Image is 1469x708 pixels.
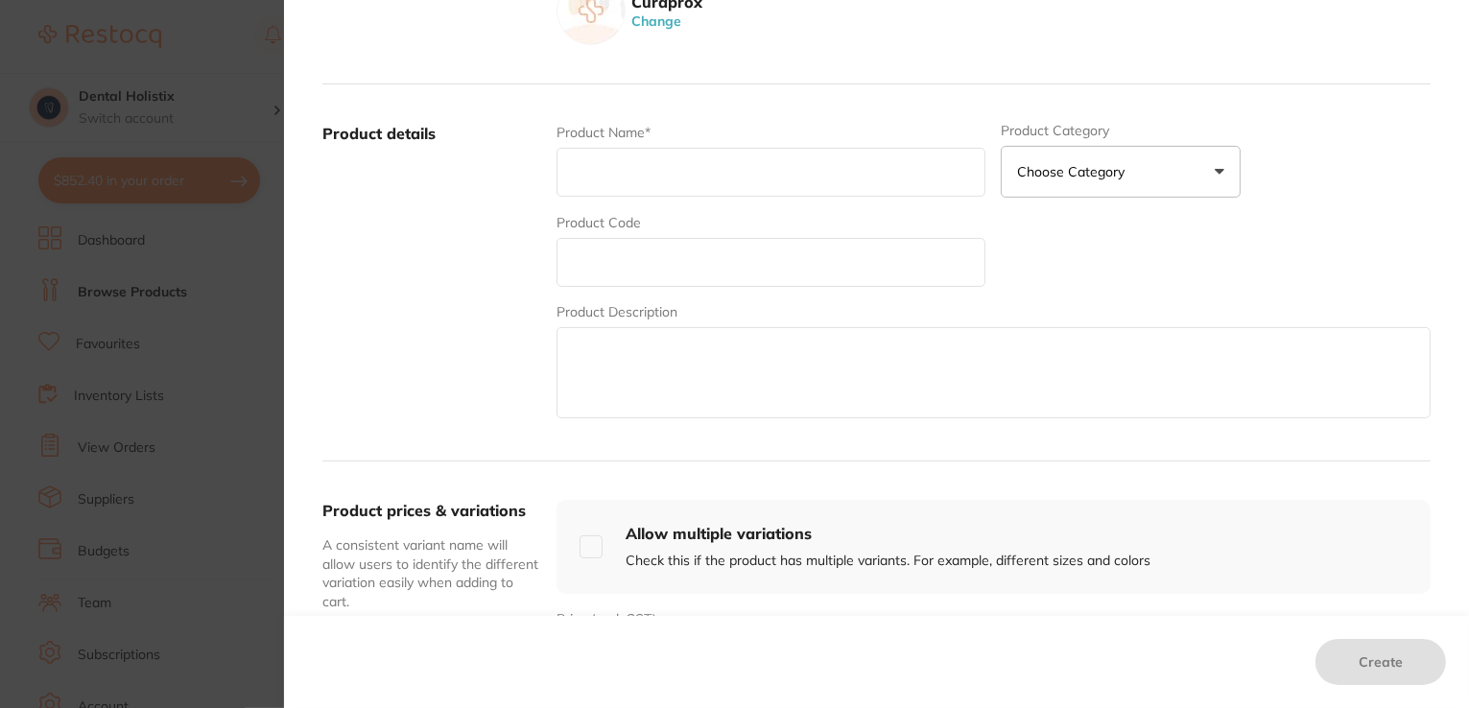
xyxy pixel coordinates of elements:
label: Product Description [557,304,677,319]
label: Price (excl. GST) [557,611,656,626]
button: Change [626,12,687,30]
button: Create [1315,639,1446,685]
label: Product Name* [557,125,651,140]
h4: Allow multiple variations [626,523,1150,544]
label: Product details [322,123,541,422]
p: Choose Category [1017,162,1132,181]
p: Check this if the product has multiple variants. For example, different sizes and colors [626,552,1150,571]
label: Product Category [1001,123,1241,138]
button: Choose Category [1001,146,1241,198]
p: A consistent variant name will allow users to identify the different variation easily when adding... [322,536,541,611]
label: Product prices & variations [322,501,526,520]
label: Product Code [557,215,641,230]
